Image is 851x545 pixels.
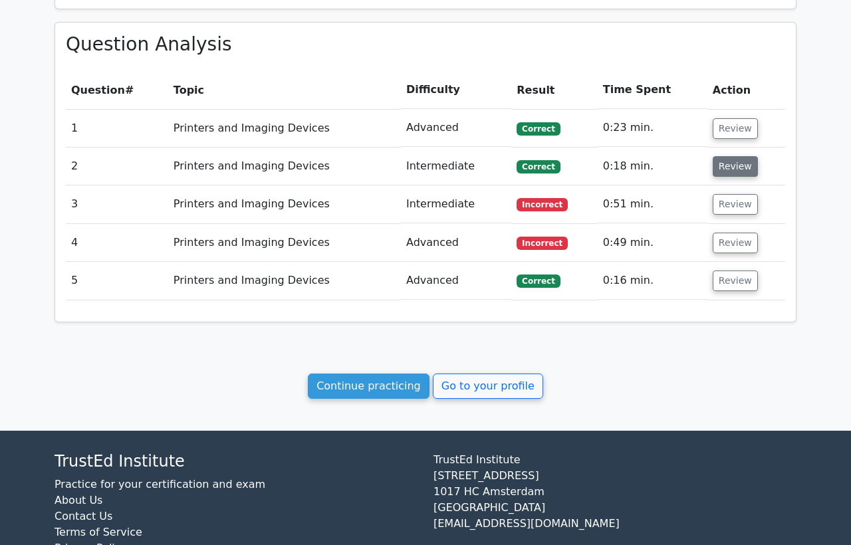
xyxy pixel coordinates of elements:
[168,148,401,185] td: Printers and Imaging Devices
[66,262,168,300] td: 5
[55,526,142,538] a: Terms of Service
[713,194,758,215] button: Review
[707,71,785,109] th: Action
[55,494,102,506] a: About Us
[517,274,560,288] span: Correct
[598,109,707,147] td: 0:23 min.
[66,109,168,147] td: 1
[401,224,511,262] td: Advanced
[55,510,112,522] a: Contact Us
[598,262,707,300] td: 0:16 min.
[517,198,568,211] span: Incorrect
[517,237,568,250] span: Incorrect
[401,148,511,185] td: Intermediate
[598,148,707,185] td: 0:18 min.
[66,71,168,109] th: #
[598,71,707,109] th: Time Spent
[66,148,168,185] td: 2
[308,374,429,399] a: Continue practicing
[713,118,758,139] button: Review
[598,224,707,262] td: 0:49 min.
[66,33,785,56] h3: Question Analysis
[55,452,418,471] h4: TrustEd Institute
[401,262,511,300] td: Advanced
[66,185,168,223] td: 3
[66,224,168,262] td: 4
[511,71,597,109] th: Result
[168,224,401,262] td: Printers and Imaging Devices
[598,185,707,223] td: 0:51 min.
[168,262,401,300] td: Printers and Imaging Devices
[401,185,511,223] td: Intermediate
[55,478,265,490] a: Practice for your certification and exam
[713,271,758,291] button: Review
[517,160,560,173] span: Correct
[713,156,758,177] button: Review
[433,374,543,399] a: Go to your profile
[168,185,401,223] td: Printers and Imaging Devices
[713,233,758,253] button: Review
[517,122,560,136] span: Correct
[168,71,401,109] th: Topic
[401,109,511,147] td: Advanced
[168,109,401,147] td: Printers and Imaging Devices
[71,84,125,96] span: Question
[401,71,511,109] th: Difficulty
